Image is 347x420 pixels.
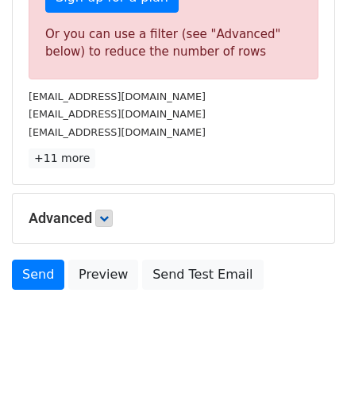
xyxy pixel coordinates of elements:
a: Send Test Email [142,260,263,290]
small: [EMAIL_ADDRESS][DOMAIN_NAME] [29,126,206,138]
iframe: Chat Widget [268,344,347,420]
h5: Advanced [29,210,318,227]
small: [EMAIL_ADDRESS][DOMAIN_NAME] [29,108,206,120]
a: Preview [68,260,138,290]
a: Send [12,260,64,290]
small: [EMAIL_ADDRESS][DOMAIN_NAME] [29,91,206,102]
div: Or you can use a filter (see "Advanced" below) to reduce the number of rows [45,25,302,61]
a: +11 more [29,148,95,168]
